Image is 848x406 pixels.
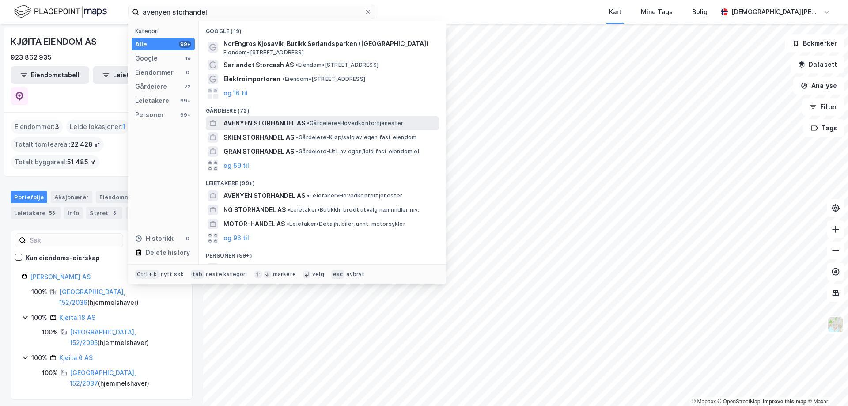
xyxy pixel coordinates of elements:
div: 0 [184,69,191,76]
div: 58 [47,209,57,217]
button: og 69 til [223,160,249,171]
div: 0 [184,235,191,242]
span: Leietaker • Hovedkontortjenester [307,192,402,199]
div: Kun eiendoms-eierskap [26,253,100,263]
div: 19 [184,55,191,62]
a: OpenStreetMap [718,398,761,405]
span: GRAN STORHANDEL AS [223,146,294,157]
div: Eiendommer [96,191,150,203]
span: Leietaker • Butikkh. bredt utvalg nær.midler mv. [288,206,419,213]
div: Bolig [692,7,708,17]
span: • [295,61,298,68]
div: Portefølje [11,191,47,203]
span: • [307,192,310,199]
a: Mapbox [692,398,716,405]
div: 923 862 935 [11,52,52,63]
button: Datasett [791,56,844,73]
div: 99+ [179,111,191,118]
span: • [307,120,310,126]
button: og 96 til [223,233,249,243]
div: Gårdeiere [135,81,167,92]
span: 1 [122,121,125,132]
div: neste kategori [206,271,247,278]
div: 72 [184,83,191,90]
div: Ctrl + k [135,270,159,279]
div: ( hjemmelshaver ) [70,368,182,389]
div: Kategori [135,28,195,34]
span: • [288,206,290,213]
div: avbryt [346,271,364,278]
span: Sørlandet Storcash AS [223,60,294,70]
div: markere [273,271,296,278]
a: [GEOGRAPHIC_DATA], 152/2036 [59,288,125,306]
span: NorEngros Kjosavik, Butikk Sørlandsparken ([GEOGRAPHIC_DATA]) [223,38,435,49]
div: Historikk [135,233,174,244]
div: tab [191,270,204,279]
div: 99+ [179,41,191,48]
div: Leietakere (99+) [199,173,446,189]
button: og 16 til [223,88,248,99]
a: Kjøita 18 AS [59,314,95,321]
span: SKIEN STORHANDEL AS [223,132,294,143]
div: Eiendommer : [11,120,63,134]
img: logo.f888ab2527a4732fd821a326f86c7f29.svg [14,4,107,19]
span: • [296,148,299,155]
span: MOTOR-HANDEL AS [223,219,285,229]
input: Søk på adresse, matrikkel, gårdeiere, leietakere eller personer [139,5,364,19]
span: Eiendom • [STREET_ADDRESS] [282,76,365,83]
a: [GEOGRAPHIC_DATA], 152/2037 [70,369,136,387]
span: 22 428 ㎡ [71,139,100,150]
span: Eiendom • [STREET_ADDRESS] [223,49,304,56]
div: 8 [110,209,119,217]
span: [PERSON_NAME] [223,263,274,273]
span: Leietaker • Detaljh. biler, unnt. motorsykler [287,220,405,228]
a: Improve this map [763,398,806,405]
div: Totalt tomteareal : [11,137,104,152]
span: Gårdeiere • Kjøp/salg av egen fast eiendom [296,134,416,141]
span: Eiendom • [STREET_ADDRESS] [295,61,379,68]
div: 100% [31,353,47,363]
div: Leietakere [135,95,169,106]
span: • [287,220,289,227]
div: Kart [609,7,621,17]
div: Mine Tags [641,7,673,17]
span: • [282,76,285,82]
a: [GEOGRAPHIC_DATA], 152/2095 [70,328,136,346]
div: Aksjonærer [51,191,92,203]
div: Gårdeiere (72) [199,100,446,116]
div: Eiendommer [135,67,174,78]
div: velg [312,271,324,278]
span: Elektroimportøren [223,74,280,84]
span: 51 485 ㎡ [67,157,96,167]
span: Gårdeiere • Hovedkontortjenester [307,120,403,127]
div: Personer [135,110,164,120]
div: esc [331,270,345,279]
div: Info [64,207,83,219]
a: [PERSON_NAME] AS [30,273,91,281]
div: nytt søk [161,271,184,278]
a: Kjøita 6 AS [59,354,93,361]
div: Totalt byggareal : [11,155,99,169]
div: KJØITA EIENDOM AS [11,34,98,49]
button: Bokmerker [785,34,844,52]
button: Tags [803,119,844,137]
div: 100% [31,287,47,297]
span: AVENYEN STORHANDEL AS [223,118,305,129]
div: Transaksjoner [126,207,186,219]
img: Z [827,316,844,333]
div: Alle [135,39,147,49]
span: NG STORHANDEL AS [223,205,286,215]
div: 99+ [179,97,191,104]
span: AVENYEN STORHANDEL AS [223,190,305,201]
div: Delete history [146,247,190,258]
div: [DEMOGRAPHIC_DATA][PERSON_NAME] [731,7,820,17]
button: Leietakertabell [93,66,171,84]
iframe: Chat Widget [804,364,848,406]
div: 100% [42,368,58,378]
div: 100% [31,312,47,323]
div: 100% [42,327,58,338]
div: ( hjemmelshaver ) [59,287,182,308]
div: Leide lokasjoner : [66,120,129,134]
span: Gårdeiere • Utl. av egen/leid fast eiendom el. [296,148,420,155]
